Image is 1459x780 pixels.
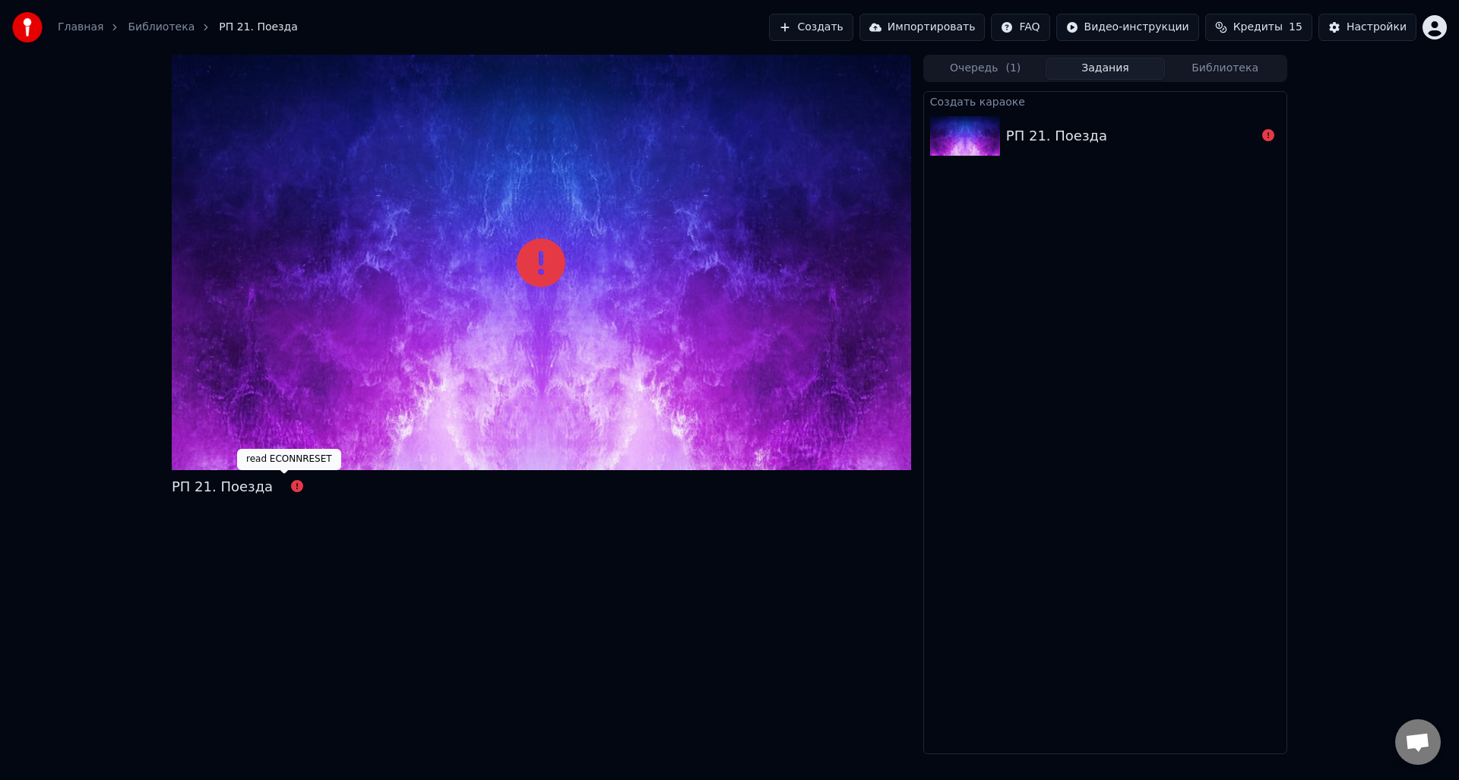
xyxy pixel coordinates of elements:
[924,92,1287,110] div: Создать караоке
[128,20,195,35] a: Библиотека
[1347,20,1407,35] div: Настройки
[1233,20,1283,35] span: Кредиты
[58,20,103,35] a: Главная
[1395,719,1441,765] div: Открытый чат
[991,14,1049,41] button: FAQ
[172,476,273,497] div: РП 21. Поезда
[926,58,1046,80] button: Очередь
[1046,58,1166,80] button: Задания
[219,20,298,35] span: РП 21. Поезда
[1289,20,1302,35] span: 15
[1006,125,1107,147] div: РП 21. Поезда
[859,14,986,41] button: Импортировать
[1005,61,1021,76] span: ( 1 )
[12,12,43,43] img: youka
[58,20,298,35] nav: breadcrumb
[1205,14,1312,41] button: Кредиты15
[1165,58,1285,80] button: Библиотека
[1318,14,1416,41] button: Настройки
[1056,14,1199,41] button: Видео-инструкции
[769,14,853,41] button: Создать
[237,449,341,470] div: read ECONNRESET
